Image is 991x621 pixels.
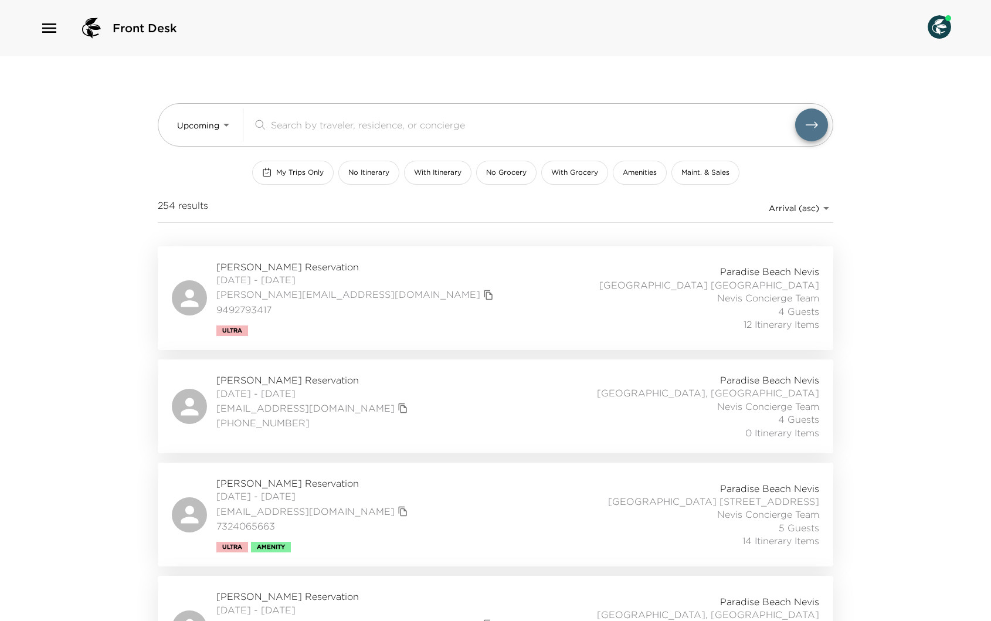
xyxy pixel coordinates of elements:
[541,161,608,185] button: With Grocery
[623,168,657,178] span: Amenities
[779,521,819,534] span: 5 Guests
[551,168,598,178] span: With Grocery
[395,400,411,416] button: copy primary member email
[671,161,739,185] button: Maint. & Sales
[216,273,497,286] span: [DATE] - [DATE]
[608,495,819,508] span: [GEOGRAPHIC_DATA] [STREET_ADDRESS]
[720,374,819,386] span: Paradise Beach Nevis
[597,386,819,399] span: [GEOGRAPHIC_DATA], [GEOGRAPHIC_DATA]
[717,508,819,521] span: Nevis Concierge Team
[778,305,819,318] span: 4 Guests
[720,595,819,608] span: Paradise Beach Nevis
[216,402,395,415] a: [EMAIL_ADDRESS][DOMAIN_NAME]
[742,534,819,547] span: 14 Itinerary Items
[216,590,497,603] span: [PERSON_NAME] Reservation
[681,168,729,178] span: Maint. & Sales
[348,168,389,178] span: No Itinerary
[717,291,819,304] span: Nevis Concierge Team
[745,426,819,439] span: 0 Itinerary Items
[77,14,106,42] img: logo
[216,505,395,518] a: [EMAIL_ADDRESS][DOMAIN_NAME]
[476,161,537,185] button: No Grocery
[613,161,667,185] button: Amenities
[720,482,819,495] span: Paradise Beach Nevis
[216,603,497,616] span: [DATE] - [DATE]
[216,387,411,400] span: [DATE] - [DATE]
[769,203,819,213] span: Arrival (asc)
[158,246,833,350] a: [PERSON_NAME] Reservation[DATE] - [DATE][PERSON_NAME][EMAIL_ADDRESS][DOMAIN_NAME]copy primary mem...
[216,374,411,386] span: [PERSON_NAME] Reservation
[222,327,242,334] span: Ultra
[395,503,411,520] button: copy primary member email
[338,161,399,185] button: No Itinerary
[222,544,242,551] span: Ultra
[158,463,833,566] a: [PERSON_NAME] Reservation[DATE] - [DATE][EMAIL_ADDRESS][DOMAIN_NAME]copy primary member email7324...
[480,287,497,303] button: copy primary member email
[717,400,819,413] span: Nevis Concierge Team
[216,416,411,429] span: [PHONE_NUMBER]
[216,260,497,273] span: [PERSON_NAME] Reservation
[778,413,819,426] span: 4 Guests
[599,279,819,291] span: [GEOGRAPHIC_DATA] [GEOGRAPHIC_DATA]
[404,161,471,185] button: With Itinerary
[113,20,177,36] span: Front Desk
[177,120,219,131] span: Upcoming
[216,288,480,301] a: [PERSON_NAME][EMAIL_ADDRESS][DOMAIN_NAME]
[252,161,334,185] button: My Trips Only
[597,608,819,621] span: [GEOGRAPHIC_DATA], [GEOGRAPHIC_DATA]
[216,303,497,316] span: 9492793417
[720,265,819,278] span: Paradise Beach Nevis
[744,318,819,331] span: 12 Itinerary Items
[158,359,833,453] a: [PERSON_NAME] Reservation[DATE] - [DATE][EMAIL_ADDRESS][DOMAIN_NAME]copy primary member email[PHO...
[257,544,285,551] span: Amenity
[276,168,324,178] span: My Trips Only
[486,168,527,178] span: No Grocery
[216,490,411,503] span: [DATE] - [DATE]
[928,15,951,39] img: User
[158,199,208,218] span: 254 results
[271,118,795,131] input: Search by traveler, residence, or concierge
[414,168,461,178] span: With Itinerary
[216,477,411,490] span: [PERSON_NAME] Reservation
[216,520,411,532] span: 7324065663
